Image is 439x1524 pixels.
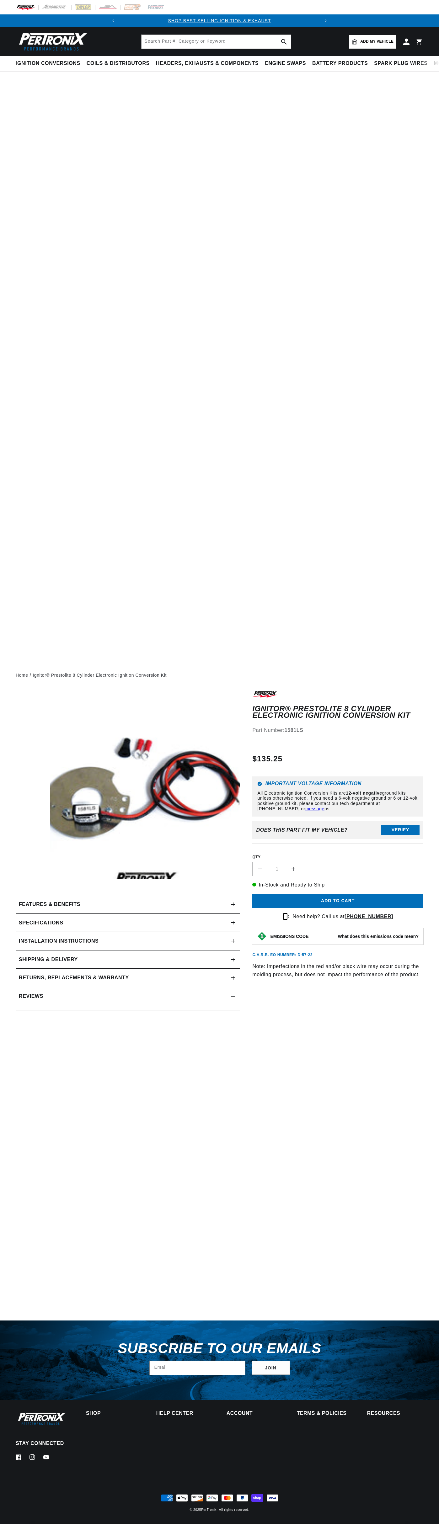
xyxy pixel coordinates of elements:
div: Announcement [120,17,319,24]
p: Need help? Call us at [292,913,393,921]
button: Add to cart [252,894,423,908]
p: C.A.R.B. EO Number: D-57-22 [252,952,313,958]
h6: Important Voltage Information [257,781,418,786]
summary: Returns, Replacements & Warranty [16,969,240,987]
strong: What does this emissions code mean? [338,934,419,939]
nav: breadcrumbs [16,672,423,679]
h3: Subscribe to our emails [118,1342,321,1354]
span: Battery Products [312,60,368,67]
h2: Shipping & Delivery [19,955,78,964]
h2: Specifications [19,919,63,927]
h2: Installation instructions [19,937,99,945]
summary: Battery Products [309,56,371,71]
h2: Returns, Replacements & Warranty [19,974,129,982]
a: Home [16,672,28,679]
strong: 12-volt negative [346,791,382,796]
div: Does This part fit My vehicle? [256,827,347,833]
img: Pertronix [16,1411,66,1426]
span: Ignition Conversions [16,60,80,67]
div: Part Number: [252,726,423,734]
div: 1 of 2 [120,17,319,24]
button: Subscribe [252,1361,290,1375]
summary: Coils & Distributors [83,56,153,71]
summary: Features & Benefits [16,895,240,913]
small: © 2025 . [190,1508,217,1511]
summary: Reviews [16,987,240,1005]
button: Translation missing: en.sections.announcements.next_announcement [319,14,332,27]
a: PerTronix [201,1508,217,1511]
strong: EMISSIONS CODE [270,934,308,939]
strong: 1581LS [285,728,303,733]
summary: Specifications [16,914,240,932]
summary: Spark Plug Wires [371,56,431,71]
label: QTY [252,855,423,860]
span: Spark Plug Wires [374,60,427,67]
span: $135.25 [252,753,282,765]
h2: Features & Benefits [19,900,80,908]
media-gallery: Gallery Viewer [16,690,240,882]
summary: Account [227,1411,283,1416]
input: Email [150,1361,245,1375]
img: Emissions code [257,931,267,941]
p: In-Stock and Ready to Ship [252,881,423,889]
a: Add my vehicle [349,35,396,49]
button: Translation missing: en.sections.announcements.previous_announcement [107,14,120,27]
h1: Ignitor® Prestolite 8 Cylinder Electronic Ignition Conversion Kit [252,706,423,718]
a: SHOP BEST SELLING IGNITION & EXHAUST [168,18,271,23]
summary: Shop [86,1411,142,1416]
a: [PHONE_NUMBER] [345,914,393,919]
summary: Help Center [156,1411,212,1416]
p: All Electronic Ignition Conversion Kits are ground kits unless otherwise noted. If you need a 6-v... [257,791,418,812]
small: All rights reserved. [219,1508,249,1511]
h2: Reviews [19,992,43,1000]
p: Stay Connected [16,1440,66,1447]
summary: Resources [367,1411,423,1416]
summary: Headers, Exhausts & Components [153,56,262,71]
summary: Ignition Conversions [16,56,83,71]
summary: Shipping & Delivery [16,950,240,969]
summary: Terms & policies [297,1411,353,1416]
button: Verify [381,825,420,835]
a: message [305,806,324,811]
a: Ignitor® Prestolite 8 Cylinder Electronic Ignition Conversion Kit [33,672,167,679]
button: EMISSIONS CODEWhat does this emissions code mean? [270,934,419,939]
div: Note: Imperfections in the red and/or black wire may occur during the molding process, but does n... [252,690,423,1066]
span: Coils & Distributors [87,60,150,67]
summary: Installation instructions [16,932,240,950]
summary: Engine Swaps [262,56,309,71]
span: Add my vehicle [360,39,393,45]
img: Pertronix [16,31,88,52]
span: Headers, Exhausts & Components [156,60,259,67]
button: search button [277,35,291,49]
span: Engine Swaps [265,60,306,67]
input: Search Part #, Category or Keyword [142,35,291,49]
